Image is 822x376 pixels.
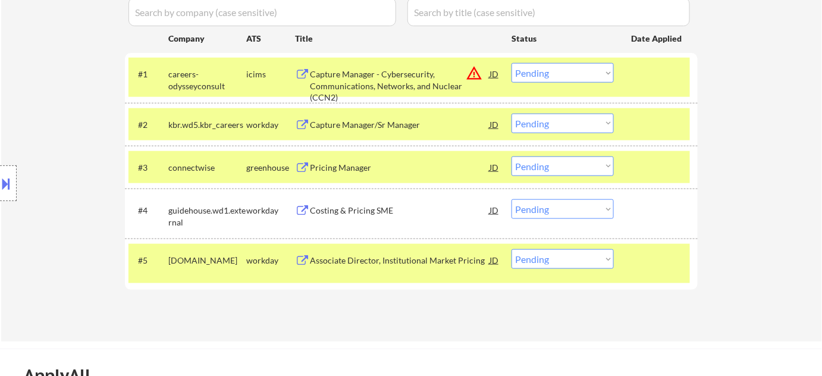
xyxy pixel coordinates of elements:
div: Capture Manager - Cybersecurity, Communications, Networks, and Nuclear (CCN2) [310,68,490,104]
div: ATS [246,33,295,45]
div: Company [168,33,246,45]
div: Title [295,33,500,45]
div: workday [246,255,295,267]
div: JD [488,249,500,271]
div: JD [488,114,500,135]
div: Status [512,27,614,49]
div: Date Applied [631,33,683,45]
div: icims [246,68,295,80]
div: careers-odysseyconsult [168,68,246,92]
div: Capture Manager/Sr Manager [310,119,490,131]
div: Associate Director, Institutional Market Pricing [310,255,490,267]
div: JD [488,156,500,178]
div: Costing & Pricing SME [310,205,490,217]
button: warning_amber [466,65,482,82]
div: JD [488,63,500,84]
div: JD [488,199,500,221]
div: greenhouse [246,162,295,174]
div: workday [246,205,295,217]
div: #1 [138,68,159,80]
div: Pricing Manager [310,162,490,174]
div: workday [246,119,295,131]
